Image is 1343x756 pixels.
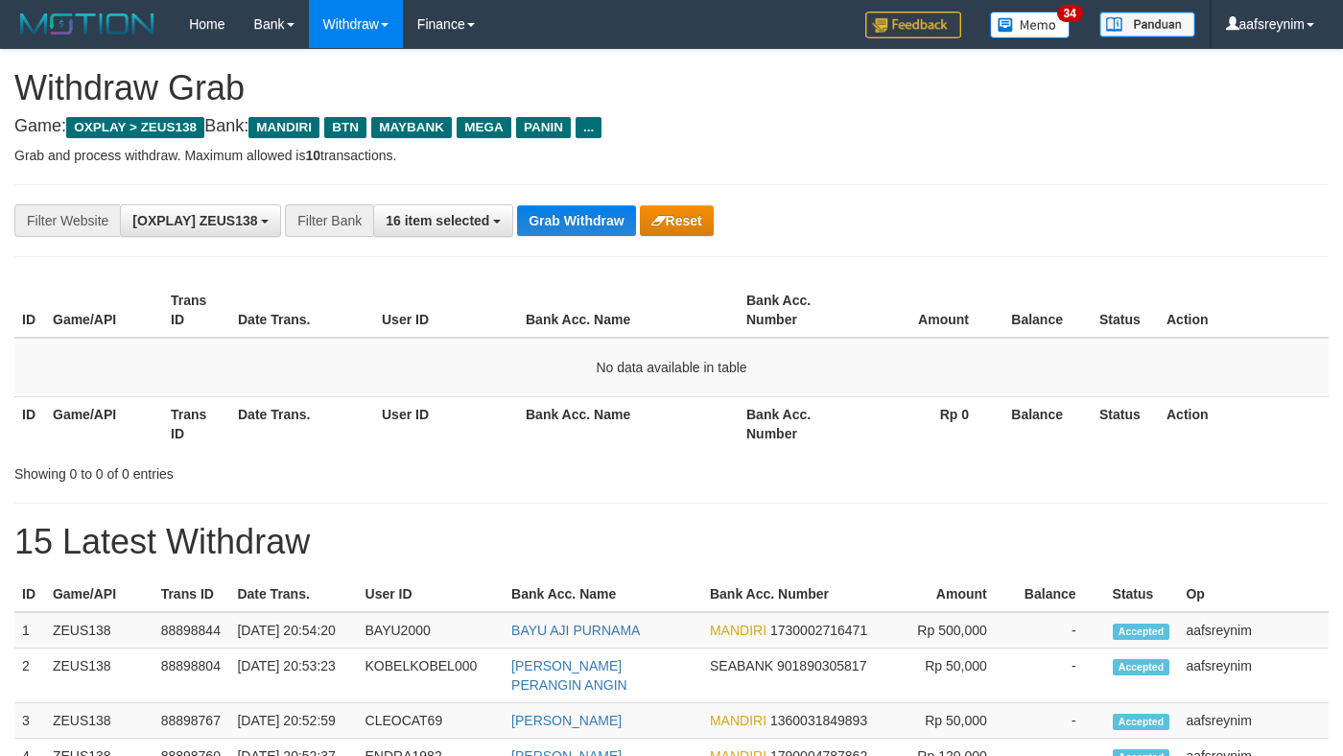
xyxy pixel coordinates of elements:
[229,703,357,739] td: [DATE] 20:52:59
[45,703,153,739] td: ZEUS138
[285,204,373,237] div: Filter Bank
[777,658,866,673] span: Copy 901890305817 to clipboard
[710,713,766,728] span: MANDIRI
[1092,396,1159,451] th: Status
[1178,649,1329,703] td: aafsreynim
[229,649,357,703] td: [DATE] 20:53:23
[374,283,518,338] th: User ID
[248,117,319,138] span: MANDIRI
[517,205,635,236] button: Grab Withdraw
[324,117,366,138] span: BTN
[132,213,257,228] span: [OXPLAY] ZEUS138
[153,577,230,612] th: Trans ID
[371,117,452,138] span: MAYBANK
[739,283,857,338] th: Bank Acc. Number
[1178,577,1329,612] th: Op
[45,396,163,451] th: Game/API
[1016,612,1105,649] td: -
[518,396,739,451] th: Bank Acc. Name
[511,658,627,693] a: [PERSON_NAME] PERANGIN ANGIN
[14,117,1329,136] h4: Game: Bank:
[66,117,204,138] span: OXPLAY > ZEUS138
[305,148,320,163] strong: 10
[1057,5,1083,22] span: 34
[230,283,374,338] th: Date Trans.
[14,69,1329,107] h1: Withdraw Grab
[14,396,45,451] th: ID
[1113,659,1170,675] span: Accepted
[358,649,505,703] td: KOBELKOBEL000
[386,213,489,228] span: 16 item selected
[1178,612,1329,649] td: aafsreynim
[1159,396,1329,451] th: Action
[990,12,1071,38] img: Button%20Memo.svg
[710,658,773,673] span: SEABANK
[640,205,714,236] button: Reset
[1113,624,1170,640] span: Accepted
[230,396,374,451] th: Date Trans.
[504,577,702,612] th: Bank Acc. Name
[14,649,45,703] td: 2
[14,338,1329,397] td: No data available in table
[1016,649,1105,703] td: -
[511,623,640,638] a: BAYU AJI PURNAMA
[518,283,739,338] th: Bank Acc. Name
[516,117,571,138] span: PANIN
[163,396,230,451] th: Trans ID
[358,703,505,739] td: CLEOCAT69
[153,703,230,739] td: 88898767
[153,649,230,703] td: 88898804
[1099,12,1195,37] img: panduan.png
[710,623,766,638] span: MANDIRI
[1178,703,1329,739] td: aafsreynim
[358,577,505,612] th: User ID
[153,612,230,649] td: 88898844
[998,283,1092,338] th: Balance
[770,713,867,728] span: Copy 1360031849893 to clipboard
[14,612,45,649] td: 1
[373,204,513,237] button: 16 item selected
[1092,283,1159,338] th: Status
[865,12,961,38] img: Feedback.jpg
[374,396,518,451] th: User ID
[511,713,622,728] a: [PERSON_NAME]
[1113,714,1170,730] span: Accepted
[45,612,153,649] td: ZEUS138
[45,577,153,612] th: Game/API
[1105,577,1179,612] th: Status
[163,283,230,338] th: Trans ID
[857,283,998,338] th: Amount
[229,577,357,612] th: Date Trans.
[120,204,281,237] button: [OXPLAY] ZEUS138
[702,577,886,612] th: Bank Acc. Number
[576,117,601,138] span: ...
[14,703,45,739] td: 3
[358,612,505,649] td: BAYU2000
[45,283,163,338] th: Game/API
[886,612,1016,649] td: Rp 500,000
[14,10,160,38] img: MOTION_logo.png
[229,612,357,649] td: [DATE] 20:54:20
[14,146,1329,165] p: Grab and process withdraw. Maximum allowed is transactions.
[1016,703,1105,739] td: -
[457,117,511,138] span: MEGA
[1159,283,1329,338] th: Action
[998,396,1092,451] th: Balance
[14,283,45,338] th: ID
[45,649,153,703] td: ZEUS138
[14,457,545,484] div: Showing 0 to 0 of 0 entries
[1016,577,1105,612] th: Balance
[14,204,120,237] div: Filter Website
[857,396,998,451] th: Rp 0
[886,649,1016,703] td: Rp 50,000
[886,703,1016,739] td: Rp 50,000
[739,396,857,451] th: Bank Acc. Number
[14,577,45,612] th: ID
[770,623,867,638] span: Copy 1730002716471 to clipboard
[886,577,1016,612] th: Amount
[14,523,1329,561] h1: 15 Latest Withdraw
